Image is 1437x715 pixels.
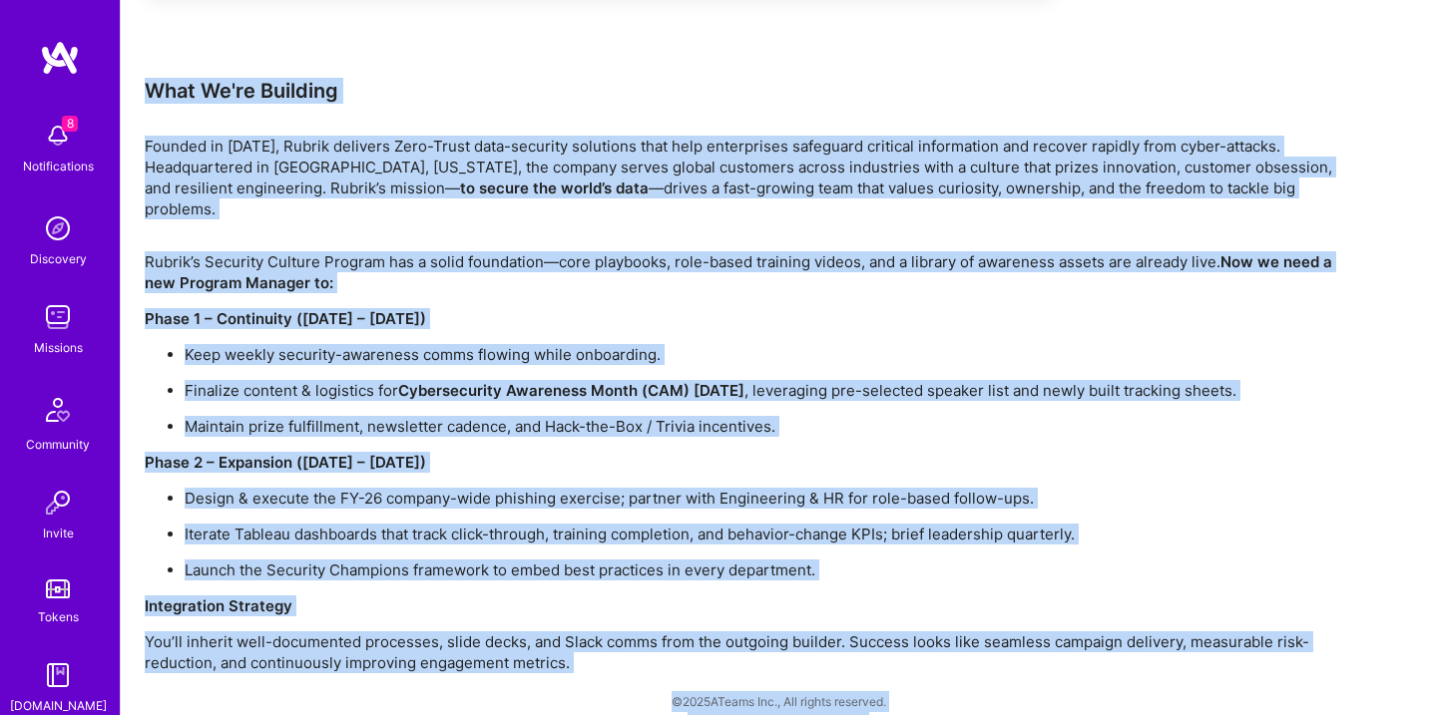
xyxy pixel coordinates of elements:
[38,483,78,523] img: Invite
[38,116,78,156] img: bell
[398,381,744,400] strong: Cybersecurity Awareness Month (CAM) [DATE]
[185,380,1342,401] p: Finalize content & logistics for , leveraging pre-selected speaker list and newly built tracking ...
[38,208,78,248] img: discovery
[40,40,80,76] img: logo
[185,524,1342,544] p: Iterate Tableau dashboards that track click-through, training completion, and behavior-change KPI...
[43,523,74,543] div: Invite
[38,655,78,695] img: guide book
[185,488,1342,509] p: Design & execute the FY-26 company-wide phishing exercise; partner with Engineering & HR for role...
[145,596,292,615] strong: Integration Strategy
[34,386,82,434] img: Community
[38,606,79,627] div: Tokens
[34,337,83,358] div: Missions
[460,179,649,197] strong: to secure the world’s data
[46,579,70,598] img: tokens
[185,344,1342,365] p: Keep weekly security-awareness comms flowing while onboarding.
[145,309,426,328] strong: Phase 1 – Continuity ([DATE] – [DATE])
[185,416,1342,437] p: Maintain prize fulfillment, newsletter cadence, and Hack-the-Box / Trivia incentives.
[26,434,90,455] div: Community
[145,251,1342,293] p: Rubrik’s Security Culture Program has a solid foundation—core playbooks, role-based training vide...
[145,136,1342,219] p: Founded in [DATE], Rubrik delivers Zero-Trust data-security solutions that help enterprises safeg...
[30,248,87,269] div: Discovery
[145,631,1342,673] p: You’ll inherit well-documented processes, slide decks, and Slack comms from the outgoing builder....
[23,156,94,177] div: Notifications
[145,453,426,472] strong: Phase 2 – Expansion ([DATE] – [DATE])
[38,297,78,337] img: teamwork
[145,78,1342,104] div: What We're Building
[185,559,1342,580] p: Launch the Security Champions framework to embed best practices in every department.
[62,116,78,132] span: 8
